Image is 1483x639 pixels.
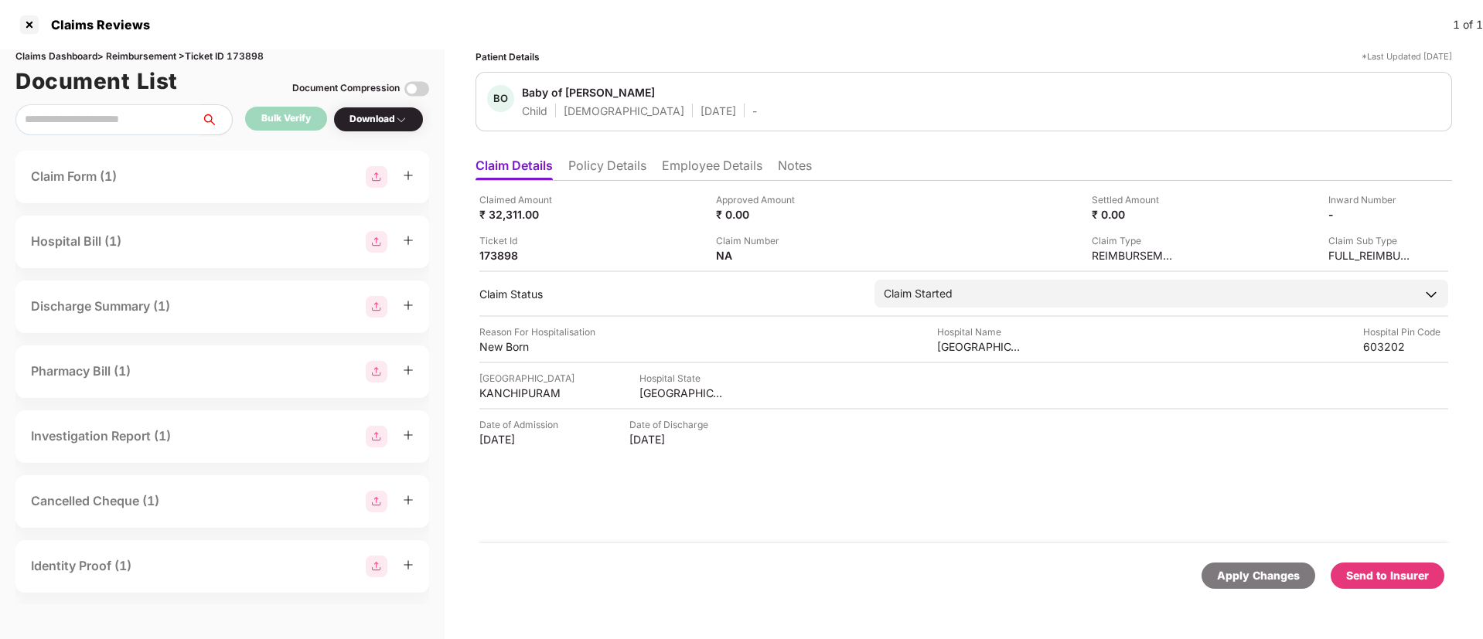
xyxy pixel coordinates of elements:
img: svg+xml;base64,PHN2ZyBpZD0iR3JvdXBfMjg4MTMiIGRhdGEtbmFtZT0iR3JvdXAgMjg4MTMiIHhtbG5zPSJodHRwOi8vd3... [366,426,387,447]
div: New Born [479,339,564,354]
div: Approved Amount [716,192,801,207]
span: plus [403,235,414,246]
img: svg+xml;base64,PHN2ZyBpZD0iVG9nZ2xlLTMyeDMyIiB4bWxucz0iaHR0cDovL3d3dy53My5vcmcvMjAwMC9zdmciIHdpZH... [404,76,429,101]
div: Investigation Report (1) [31,427,171,446]
span: plus [403,365,414,376]
div: Patient Details [476,49,540,64]
li: Employee Details [662,158,762,180]
div: Settled Amount [1092,192,1177,207]
div: [DATE] [479,432,564,447]
span: plus [403,300,414,311]
div: - [752,104,757,118]
span: plus [403,430,414,440]
li: Notes [778,158,812,180]
img: svg+xml;base64,PHN2ZyBpZD0iR3JvdXBfMjg4MTMiIGRhdGEtbmFtZT0iR3JvdXAgMjg4MTMiIHhtbG5zPSJodHRwOi8vd3... [366,361,387,382]
div: Baby of [PERSON_NAME] [522,85,655,100]
div: REIMBURSEMENT [1092,248,1177,263]
div: Apply Changes [1217,567,1300,584]
div: [GEOGRAPHIC_DATA] [479,371,574,386]
div: [GEOGRAPHIC_DATA] [639,386,724,400]
div: Hospital Pin Code [1363,325,1448,339]
span: plus [403,495,414,505]
div: Ticket Id [479,233,564,248]
div: Hospital Bill (1) [31,232,121,251]
div: Claim Status [479,287,859,301]
img: downArrowIcon [1423,287,1439,302]
div: Download [349,112,407,127]
div: Pharmacy Bill (1) [31,362,131,381]
div: ₹ 32,311.00 [479,207,564,222]
div: Claim Type [1092,233,1177,248]
span: search [200,114,232,126]
div: Claim Form (1) [31,167,117,186]
button: search [200,104,233,135]
div: Reason For Hospitalisation [479,325,595,339]
div: Hospital State [639,371,724,386]
h1: Document List [15,64,178,98]
div: [DEMOGRAPHIC_DATA] [564,104,684,118]
div: [DATE] [629,432,714,447]
div: [DATE] [701,104,736,118]
div: Hospital Name [937,325,1022,339]
img: svg+xml;base64,PHN2ZyBpZD0iR3JvdXBfMjg4MTMiIGRhdGEtbmFtZT0iR3JvdXAgMjg4MTMiIHhtbG5zPSJodHRwOi8vd3... [366,296,387,318]
div: Child [522,104,547,118]
div: *Last Updated [DATE] [1362,49,1452,64]
img: svg+xml;base64,PHN2ZyBpZD0iR3JvdXBfMjg4MTMiIGRhdGEtbmFtZT0iR3JvdXAgMjg4MTMiIHhtbG5zPSJodHRwOi8vd3... [366,556,387,577]
div: Identity Proof (1) [31,556,131,576]
img: svg+xml;base64,PHN2ZyBpZD0iRHJvcGRvd24tMzJ4MzIiIHhtbG5zPSJodHRwOi8vd3d3LnczLm9yZy8yMDAwL3N2ZyIgd2... [395,114,407,126]
div: Date of Discharge [629,417,714,432]
div: Inward Number [1328,192,1413,207]
div: Date of Admission [479,417,564,432]
div: NA [716,248,801,263]
div: [GEOGRAPHIC_DATA] [937,339,1022,354]
div: Claims Dashboard > Reimbursement > Ticket ID 173898 [15,49,429,64]
div: Document Compression [292,81,400,96]
img: svg+xml;base64,PHN2ZyBpZD0iR3JvdXBfMjg4MTMiIGRhdGEtbmFtZT0iR3JvdXAgMjg4MTMiIHhtbG5zPSJodHRwOi8vd3... [366,166,387,188]
div: 173898 [479,248,564,263]
div: Claim Sub Type [1328,233,1413,248]
div: FULL_REIMBURSEMENT [1328,248,1413,263]
div: 1 of 1 [1453,16,1483,33]
div: Claimed Amount [479,192,564,207]
li: Policy Details [568,158,646,180]
span: plus [403,170,414,181]
div: ₹ 0.00 [716,207,801,222]
div: BO [487,85,514,112]
img: svg+xml;base64,PHN2ZyBpZD0iR3JvdXBfMjg4MTMiIGRhdGEtbmFtZT0iR3JvdXAgMjg4MTMiIHhtbG5zPSJodHRwOi8vd3... [366,231,387,253]
div: Discharge Summary (1) [31,297,170,316]
div: Cancelled Cheque (1) [31,491,159,511]
div: ₹ 0.00 [1092,207,1177,222]
div: Bulk Verify [261,111,311,126]
div: Send to Insurer [1346,567,1429,584]
div: Claims Reviews [42,17,150,32]
div: - [1328,207,1413,222]
div: Claim Number [716,233,801,248]
div: 603202 [1363,339,1448,354]
div: Claim Started [884,285,953,302]
li: Claim Details [476,158,553,180]
div: KANCHIPURAM [479,386,564,400]
span: plus [403,559,414,570]
img: svg+xml;base64,PHN2ZyBpZD0iR3JvdXBfMjg4MTMiIGRhdGEtbmFtZT0iR3JvdXAgMjg4MTMiIHhtbG5zPSJodHRwOi8vd3... [366,491,387,512]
